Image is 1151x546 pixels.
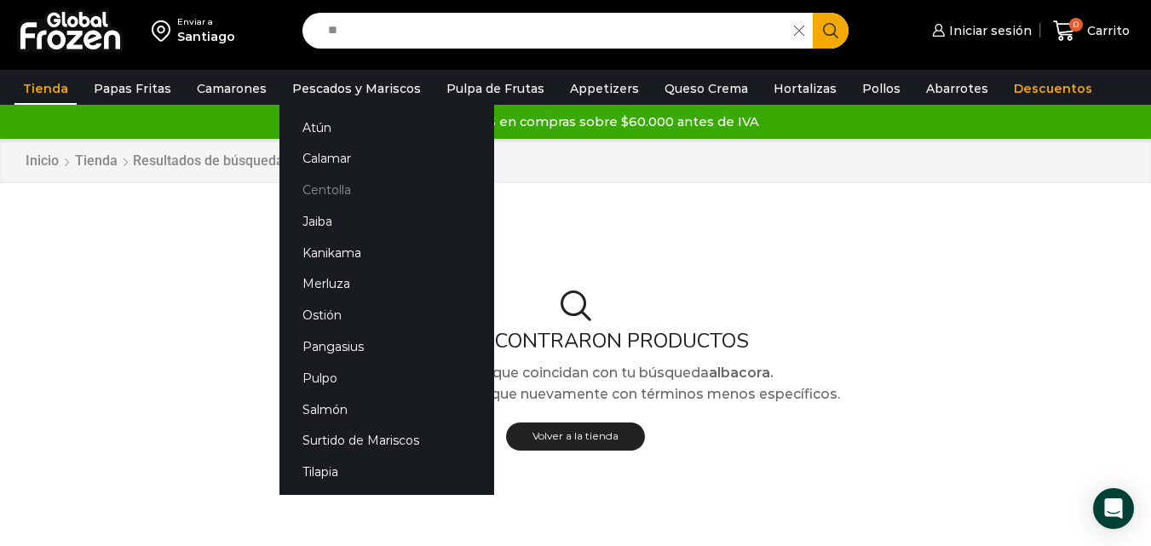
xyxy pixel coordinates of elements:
[813,13,849,49] button: Search button
[1093,488,1134,529] div: Open Intercom Messenger
[765,72,845,105] a: Hortalizas
[918,72,997,105] a: Abarrotes
[561,72,647,105] a: Appetizers
[506,422,645,451] a: Volver a la tienda
[1049,11,1134,51] a: 0 Carrito
[928,14,1032,48] a: Iniciar sesión
[279,331,494,363] a: Pangasius
[279,112,494,143] a: Atún
[177,28,235,45] div: Santiago
[945,22,1032,39] span: Iniciar sesión
[25,152,383,171] nav: Breadcrumb
[279,175,494,206] a: Centolla
[85,72,180,105] a: Papas Fritas
[1005,72,1101,105] a: Descuentos
[438,72,553,105] a: Pulpa de Frutas
[279,268,494,300] a: Merluza
[152,16,177,45] img: address-field-icon.svg
[279,425,494,457] a: Surtido de Mariscos
[284,72,429,105] a: Pescados y Mariscos
[854,72,909,105] a: Pollos
[279,205,494,237] a: Jaiba
[188,72,275,105] a: Camarones
[1083,22,1130,39] span: Carrito
[133,152,383,169] h1: Resultados de búsqueda para “albacora”
[177,16,235,28] div: Enviar a
[25,152,60,171] a: Inicio
[709,365,774,381] strong: albacora.
[656,72,757,105] a: Queso Crema
[14,72,77,105] a: Tienda
[532,429,619,442] span: Volver a la tienda
[1069,18,1083,32] span: 0
[74,152,118,171] a: Tienda
[279,300,494,331] a: Ostión
[279,394,494,425] a: Salmón
[279,362,494,394] a: Pulpo
[279,143,494,175] a: Calamar
[279,457,494,488] a: Tilapia
[279,237,494,268] a: Kanikama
